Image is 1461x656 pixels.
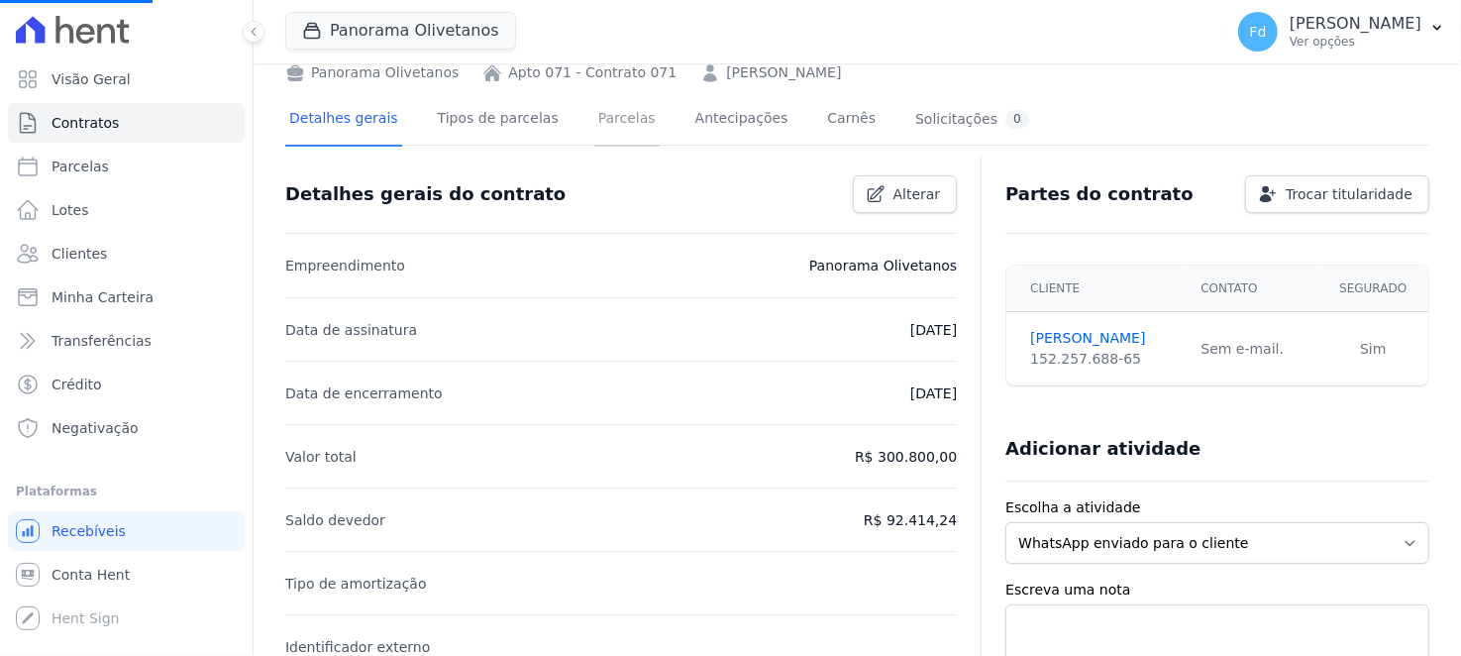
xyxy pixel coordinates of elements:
p: [DATE] [910,318,957,342]
div: Panorama Olivetanos [285,62,459,83]
span: Lotes [52,200,89,220]
a: Clientes [8,234,245,273]
a: [PERSON_NAME] [1030,328,1177,349]
label: Escreva uma nota [1005,580,1429,601]
span: Negativação [52,418,139,438]
div: 0 [1005,110,1029,129]
a: Parcelas [8,147,245,186]
p: Data de encerramento [285,382,443,405]
a: Carnês [823,94,880,147]
a: [PERSON_NAME] [726,62,841,83]
a: Transferências [8,321,245,361]
span: Crédito [52,375,102,394]
span: Transferências [52,331,152,351]
button: Panorama Olivetanos [285,12,516,50]
span: Recebíveis [52,521,126,541]
a: Solicitações0 [911,94,1033,147]
a: Minha Carteira [8,277,245,317]
p: Ver opções [1290,34,1421,50]
a: Lotes [8,190,245,230]
h3: Adicionar atividade [1005,437,1200,461]
th: Contato [1189,266,1317,312]
a: Apto 071 - Contrato 071 [508,62,677,83]
p: [PERSON_NAME] [1290,14,1421,34]
p: [DATE] [910,382,957,405]
a: Parcelas [594,94,660,147]
label: Escolha a atividade [1005,497,1429,518]
a: Crédito [8,365,245,404]
p: Tipo de amortização [285,572,427,596]
th: Segurado [1318,266,1428,312]
p: R$ 92.414,24 [864,508,957,532]
a: Detalhes gerais [285,94,402,147]
span: Conta Hent [52,565,130,585]
a: Recebíveis [8,511,245,551]
a: Negativação [8,408,245,448]
span: Alterar [893,184,941,204]
td: Sim [1318,312,1428,386]
a: Antecipações [691,94,792,147]
a: Visão Geral [8,59,245,99]
div: Plataformas [16,480,237,503]
a: Trocar titularidade [1245,175,1429,213]
p: Empreendimento [285,254,405,277]
div: 152.257.688-65 [1030,349,1177,370]
a: Conta Hent [8,555,245,595]
span: Parcelas [52,157,109,176]
span: Contratos [52,113,119,133]
p: Data de assinatura [285,318,417,342]
h3: Detalhes gerais do contrato [285,182,566,206]
a: Alterar [853,175,958,213]
td: Sem e-mail. [1189,312,1317,386]
a: Contratos [8,103,245,143]
div: Solicitações [915,110,1029,129]
p: R$ 300.800,00 [855,445,957,469]
h3: Partes do contrato [1005,182,1194,206]
p: Panorama Olivetanos [809,254,957,277]
span: Minha Carteira [52,287,154,307]
span: Fd [1250,25,1267,39]
p: Saldo devedor [285,508,385,532]
span: Trocar titularidade [1286,184,1412,204]
span: Visão Geral [52,69,131,89]
span: Clientes [52,244,107,264]
a: Tipos de parcelas [434,94,563,147]
p: Valor total [285,445,357,469]
button: Fd [PERSON_NAME] Ver opções [1222,4,1461,59]
th: Cliente [1006,266,1189,312]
